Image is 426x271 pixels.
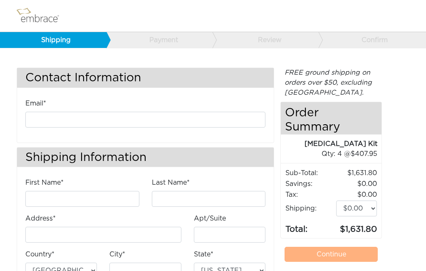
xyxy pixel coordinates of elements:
h3: Contact Information [17,68,274,88]
label: Email* [25,98,46,108]
h4: Order Summary [281,102,381,135]
label: First Name* [25,178,64,188]
label: Address* [25,213,56,223]
a: Confirm [318,32,425,48]
h3: Shipping Information [17,148,274,167]
a: Payment [106,32,213,48]
label: Apt/Suite [194,213,226,223]
td: 1,631.80 [336,217,377,236]
td: 1,631.80 [336,168,377,178]
span: 407.95 [351,151,377,157]
td: 0.00 [336,189,377,200]
div: FREE ground shipping on orders over $50, excluding [GEOGRAPHIC_DATA]. [280,68,382,98]
td: Sub-Total: [285,168,336,178]
label: Country* [25,249,54,259]
td: Shipping: [285,200,336,217]
td: Tax: [285,189,336,200]
label: State* [194,249,213,259]
td: 0.00 [336,178,377,189]
td: Savings : [285,178,336,189]
a: Review [212,32,319,48]
td: Total: [285,217,336,236]
a: Continue [285,247,378,262]
label: Last Name* [152,178,190,188]
div: 4 @ [291,149,377,159]
div: [MEDICAL_DATA] Kit [281,139,377,149]
img: logo.png [15,5,69,26]
label: City* [109,249,125,259]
